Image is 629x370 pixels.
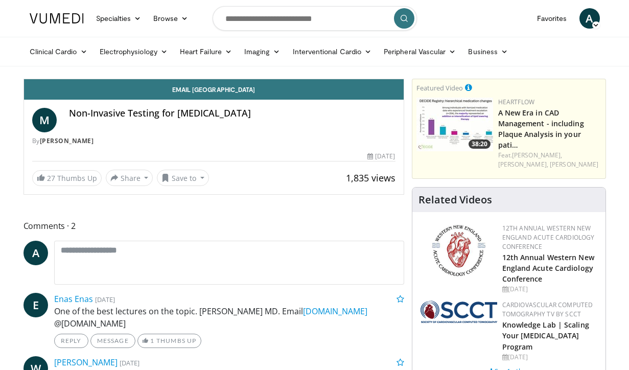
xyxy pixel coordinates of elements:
[367,152,395,161] div: [DATE]
[30,13,84,24] img: VuMedi Logo
[502,252,594,284] a: 12th Annual Western New England Acute Cardiology Conference
[213,6,417,31] input: Search topics, interventions
[157,170,209,186] button: Save to
[54,305,404,330] p: One of the best lectures on the topic. [PERSON_NAME] MD. Email @[DOMAIN_NAME]
[24,219,404,233] span: Comments 2
[47,173,55,183] span: 27
[24,41,94,62] a: Clinical Cardio
[502,285,597,294] div: [DATE]
[502,353,597,362] div: [DATE]
[512,151,562,159] a: [PERSON_NAME],
[418,194,492,206] h4: Related Videos
[69,108,395,119] h4: Non-Invasive Testing for [MEDICAL_DATA]
[137,334,201,348] a: 1 Thumbs Up
[95,295,115,304] small: [DATE]
[150,337,154,344] span: 1
[32,136,395,146] div: By
[147,8,194,29] a: Browse
[430,224,487,277] img: 0954f259-7907-4053-a817-32a96463ecc8.png.150x105_q85_autocrop_double_scale_upscale_version-0.2.png
[502,300,593,318] a: Cardiovascular Computed Tomography TV by SCCT
[416,83,463,92] small: Featured Video
[346,172,395,184] span: 1,835 views
[462,41,514,62] a: Business
[498,151,601,169] div: Feat.
[90,334,135,348] a: Message
[579,8,600,29] a: A
[421,300,497,323] img: 51a70120-4f25-49cc-93a4-67582377e75f.png.150x105_q85_autocrop_double_scale_upscale_version-0.2.png
[32,170,102,186] a: 27 Thumbs Up
[54,293,93,305] a: Enas Enas
[502,320,589,351] a: Knowledge Lab | Scaling Your [MEDICAL_DATA] Program
[498,160,548,169] a: [PERSON_NAME],
[531,8,573,29] a: Favorites
[238,41,287,62] a: Imaging
[498,98,535,106] a: Heartflow
[24,241,48,265] a: A
[174,41,238,62] a: Heart Failure
[502,224,595,251] a: 12th Annual Western New England Acute Cardiology Conference
[303,306,367,317] a: [DOMAIN_NAME]
[32,108,57,132] a: M
[120,358,139,367] small: [DATE]
[469,140,491,149] span: 38:20
[24,293,48,317] a: E
[90,8,148,29] a: Specialties
[54,357,118,368] a: [PERSON_NAME]
[106,170,153,186] button: Share
[550,160,598,169] a: [PERSON_NAME]
[40,136,94,145] a: [PERSON_NAME]
[24,79,404,100] a: Email [GEOGRAPHIC_DATA]
[287,41,378,62] a: Interventional Cardio
[416,98,493,151] a: 38:20
[94,41,174,62] a: Electrophysiology
[416,98,493,151] img: 738d0e2d-290f-4d89-8861-908fb8b721dc.150x105_q85_crop-smart_upscale.jpg
[498,108,584,150] a: A New Era in CAD Management - including Plaque Analysis in your pati…
[378,41,462,62] a: Peripheral Vascular
[54,334,88,348] a: Reply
